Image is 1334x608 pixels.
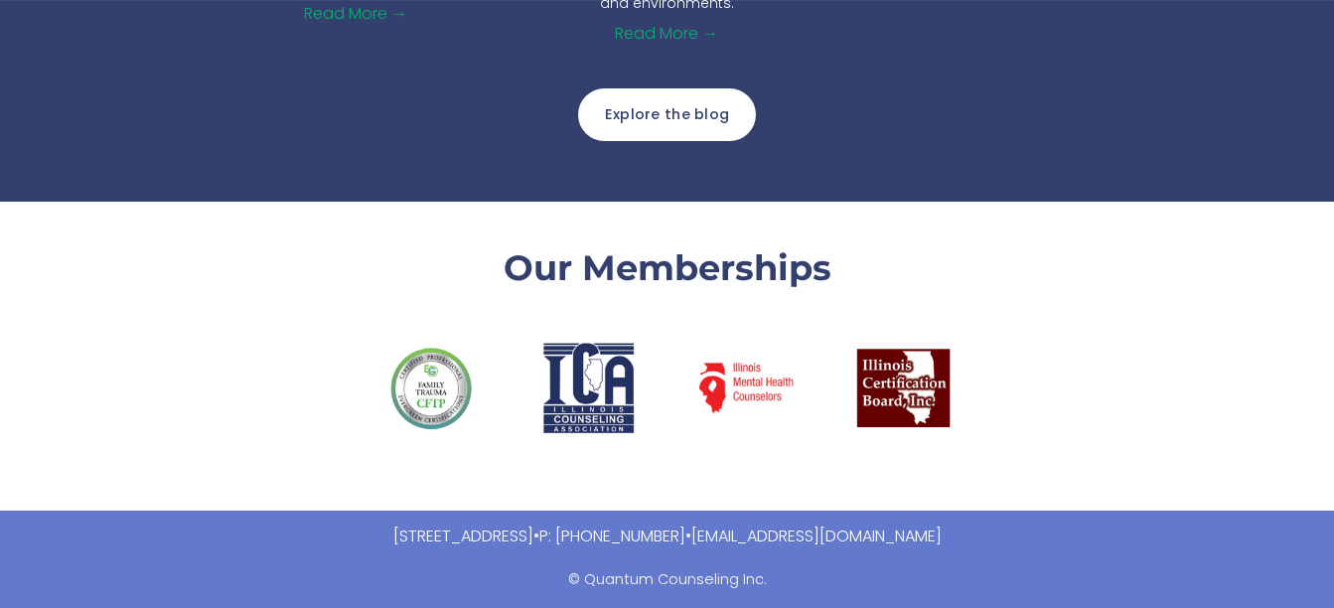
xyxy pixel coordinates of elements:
[841,326,965,450] a: IAODAPCA.png
[684,326,809,450] a: IMHCA.png
[526,326,651,450] a: Illinois Counseling Association.png
[72,524,1263,552] p: • •
[691,524,942,552] a: [EMAIL_ADDRESS][DOMAIN_NAME]
[370,326,494,450] a: CFTP.png
[531,25,803,45] a: Read More →
[539,524,685,552] a: P: [PHONE_NUMBER]
[370,245,965,292] h3: Our Memberships
[221,5,492,25] a: Read More →
[393,524,533,552] a: [STREET_ADDRESS]
[72,568,1263,594] p: © Quantum Counseling Inc.
[578,88,756,141] a: Explore the blog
